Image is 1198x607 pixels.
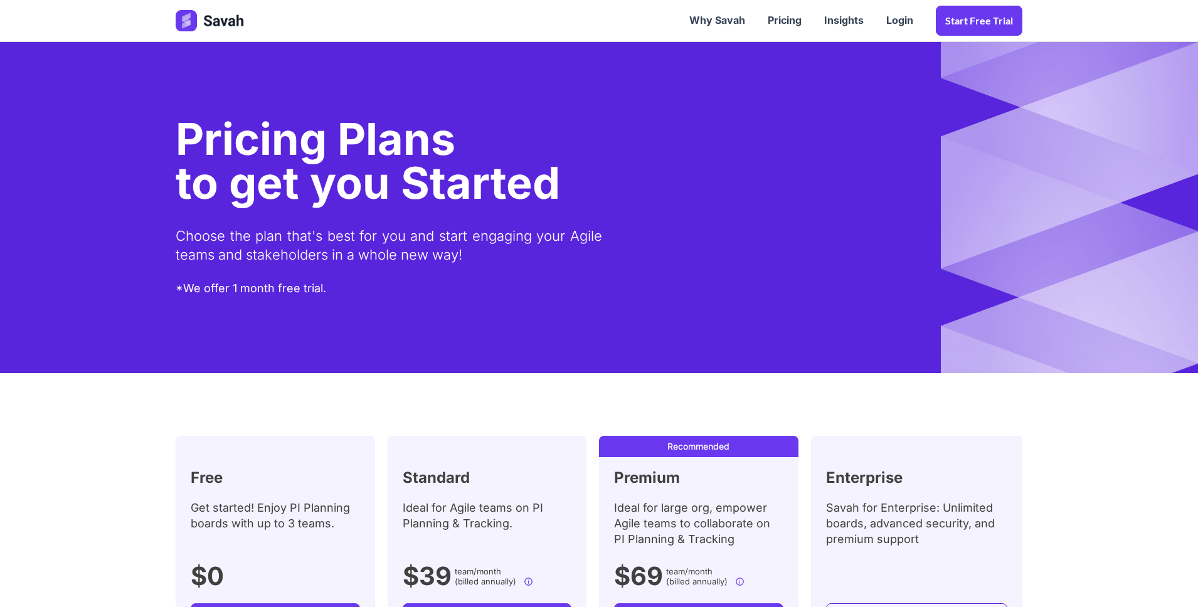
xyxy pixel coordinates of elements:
[813,1,875,40] a: Insights
[756,1,813,40] a: Pricing
[678,1,756,40] a: Why Savah
[176,111,560,167] div: Pricing Plans
[936,6,1022,36] a: Start Free trial
[524,577,533,586] img: info
[875,1,925,40] a: Login
[176,280,326,298] div: *We offer 1 month free trial.
[666,565,713,578] span: team/month
[735,577,745,586] img: info
[826,500,1008,556] div: Savah for Enterprise: Unlimited boards, advanced security, and premium support
[614,500,783,556] div: Ideal for large org, empower Agile teams to collaborate on PI Planning & Tracking
[826,466,903,490] h2: Enterprise
[455,565,501,578] span: team/month
[403,500,572,556] div: Ideal for Agile teams on PI Planning & Tracking.
[455,575,516,588] label: (billed annually)
[176,211,602,280] div: Choose the plan that's best for you and start engaging your Agile teams and stakeholders in a who...
[614,556,663,596] h1: $69
[191,556,224,596] h1: $0
[403,466,470,490] h2: Standard
[614,466,680,490] h2: Premium
[403,556,452,596] h1: $39
[191,466,223,490] h2: Free
[666,575,728,588] label: (billed annually)
[191,500,360,556] div: Get started! Enjoy PI Planning boards with up to 3 teams.
[603,440,795,453] div: Recommended
[176,156,560,209] span: to get you Started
